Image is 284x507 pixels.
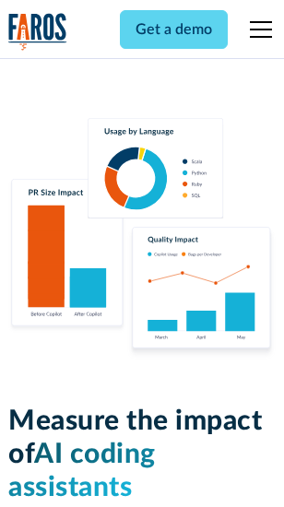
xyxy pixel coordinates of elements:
a: home [8,13,67,51]
h1: Measure the impact of [8,405,276,504]
img: Logo of the analytics and reporting company Faros. [8,13,67,51]
div: menu [239,7,276,52]
img: Charts tracking GitHub Copilot's usage and impact on velocity and quality [8,118,276,360]
a: Get a demo [120,10,228,49]
span: AI coding assistants [8,441,156,501]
